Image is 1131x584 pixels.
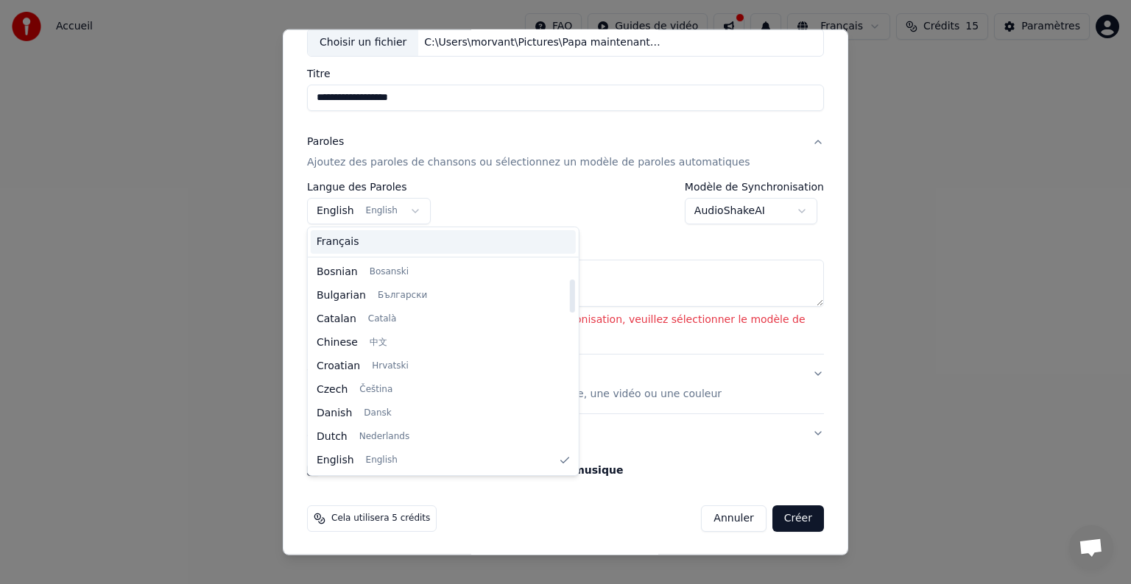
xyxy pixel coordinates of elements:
[317,382,348,397] span: Czech
[369,266,408,278] span: Bosanski
[368,313,396,325] span: Català
[317,335,358,350] span: Chinese
[359,384,392,396] span: Čeština
[317,453,354,468] span: English
[317,430,348,444] span: Dutch
[317,265,358,279] span: Bosnian
[359,431,409,443] span: Nederlands
[365,455,397,466] span: English
[317,406,352,421] span: Danish
[372,360,409,372] span: Hrvatski
[378,290,427,302] span: Български
[317,288,366,303] span: Bulgarian
[370,337,387,349] span: 中文
[317,235,359,249] span: Français
[317,312,356,327] span: Catalan
[317,359,360,374] span: Croatian
[364,407,391,419] span: Dansk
